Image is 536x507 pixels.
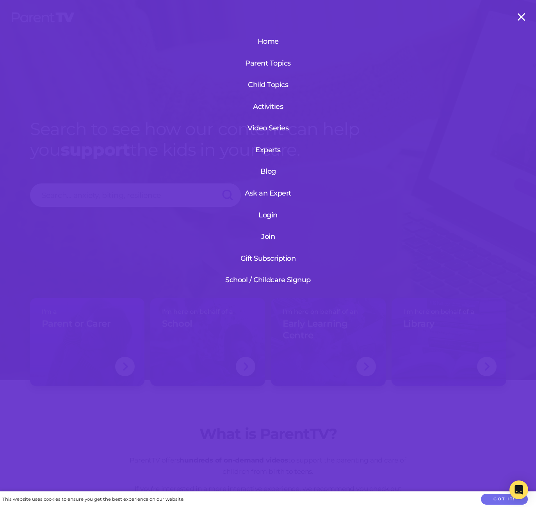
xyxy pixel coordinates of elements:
a: Video Series [241,118,295,138]
a: Blog [241,161,295,181]
a: Parent Topics [241,53,295,73]
a: Activities [241,96,295,117]
div: Open Intercom Messenger [509,480,528,499]
a: Login [221,205,315,225]
a: School / Childcare Signup [221,270,315,290]
a: Gift Subscription [221,248,315,269]
a: Experts [241,140,295,160]
button: Got it! [481,494,528,505]
div: This website uses cookies to ensure you get the best experience on our website. [2,495,184,503]
a: Join [221,226,315,247]
a: Child Topics [241,75,295,95]
a: Ask an Expert [241,183,295,203]
a: Home [241,31,295,52]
